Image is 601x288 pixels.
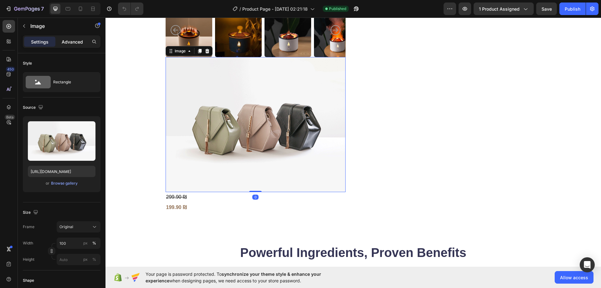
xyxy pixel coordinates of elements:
span: Original [59,224,73,230]
div: 0 [147,177,153,182]
p: 7 [41,5,44,13]
button: Browse gallery [51,180,78,186]
button: 1 product assigned [474,3,534,15]
p: Advanced [62,39,83,45]
div: 299.90 ₪ [60,175,240,185]
button: Publish [559,3,586,15]
button: Save [536,3,557,15]
button: px [90,239,98,247]
label: Height [23,257,34,262]
input: px% [57,238,100,249]
label: Frame [23,224,34,230]
span: synchronize your theme style & enhance your experience [146,271,321,283]
div: 199.90 ₪ [60,185,240,195]
div: px [83,257,88,262]
div: % [92,257,96,262]
label: Width [23,240,33,246]
img: preview-image [28,121,95,161]
span: Published [329,6,346,12]
button: 7 [3,3,47,15]
div: Undo/Redo [118,3,143,15]
button: % [82,239,89,247]
input: https://example.com/image.jpg [28,166,95,177]
span: Your page is password protected. To when designing pages, we need access to your store password. [146,271,346,284]
div: 450 [6,67,15,72]
div: Open Intercom Messenger [580,257,595,272]
span: Allow access [560,274,588,281]
span: / [239,6,241,12]
div: Size [23,208,39,217]
div: % [92,240,96,246]
div: Beta [5,115,15,120]
span: 1 product assigned [479,6,520,12]
button: Original [57,221,100,233]
div: Source [23,103,44,112]
h2: Powerful Ingredients, Proven Benefits [60,226,436,244]
div: Rectangle [53,75,91,89]
span: Product Page - [DATE] 02:21:18 [242,6,308,12]
p: Settings [31,39,49,45]
p: Image [30,22,84,30]
div: px [83,240,88,246]
button: Allow access [555,271,593,284]
span: or [46,180,49,187]
div: Publish [565,6,580,12]
span: Save [542,6,552,12]
iframe: Design area [105,18,601,267]
div: Shape [23,278,34,283]
button: % [82,256,89,263]
input: px% [57,254,100,265]
div: Style [23,60,32,66]
button: px [90,256,98,263]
